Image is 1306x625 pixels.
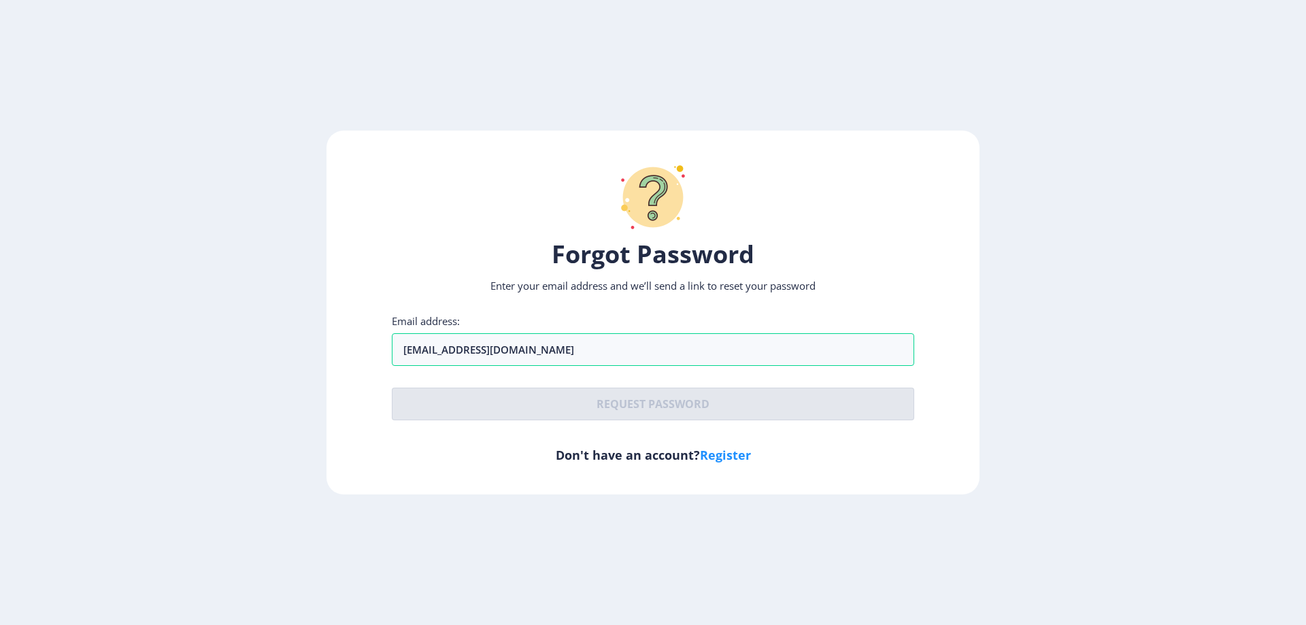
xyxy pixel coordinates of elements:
[700,447,751,463] a: Register
[392,447,914,463] h6: Don't have an account?
[392,333,914,366] input: Email address
[392,388,914,420] button: Request password
[392,238,914,271] h1: Forgot Password
[392,314,460,328] label: Email address:
[612,156,694,238] img: question-mark
[392,279,914,292] p: Enter your email address and we’ll send a link to reset your password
